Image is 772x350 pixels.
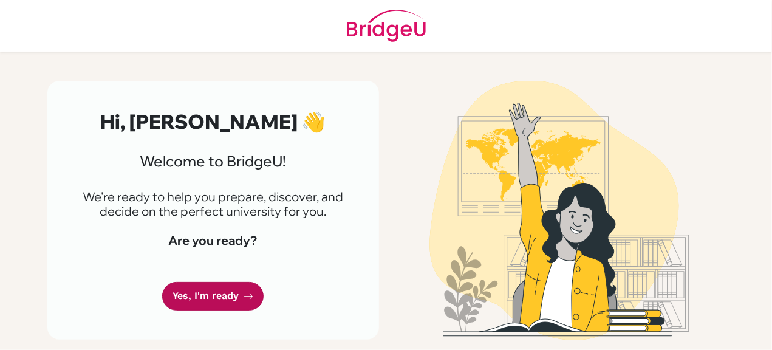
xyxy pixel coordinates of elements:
h3: Welcome to BridgeU! [77,153,350,170]
p: We're ready to help you prepare, discover, and decide on the perfect university for you. [77,190,350,219]
h4: Are you ready? [77,233,350,248]
a: Yes, I'm ready [162,282,264,311]
h2: Hi, [PERSON_NAME] 👋 [77,110,350,133]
